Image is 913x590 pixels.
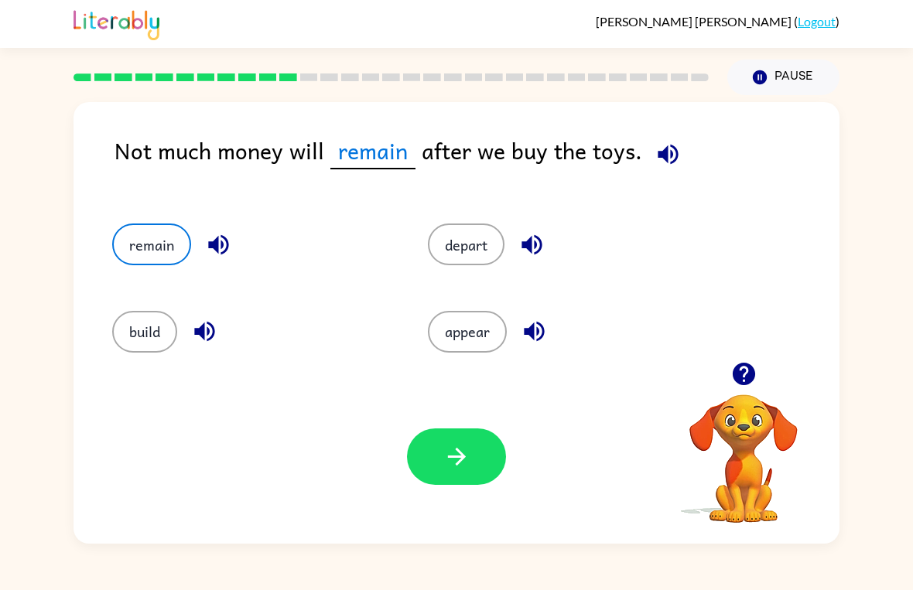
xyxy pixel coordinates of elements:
[596,14,794,29] span: [PERSON_NAME] [PERSON_NAME]
[596,14,839,29] div: ( )
[112,311,177,353] button: build
[666,370,821,525] video: Your browser must support playing .mp4 files to use Literably. Please try using another browser.
[115,133,839,193] div: Not much money will after we buy the toys.
[798,14,836,29] a: Logout
[112,223,191,265] button: remain
[74,6,159,40] img: Literably
[727,60,839,95] button: Pause
[428,311,507,353] button: appear
[330,133,415,169] span: remain
[428,223,504,265] button: depart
